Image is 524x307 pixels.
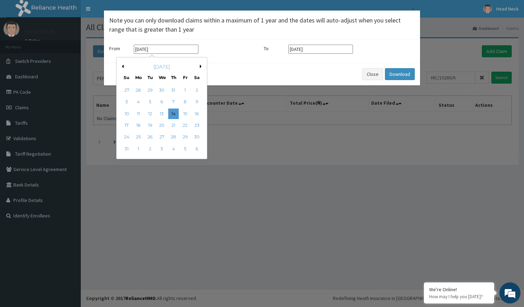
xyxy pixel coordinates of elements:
[362,68,383,80] button: Close
[157,97,167,107] div: Choose Wednesday, August 6th, 2025
[410,5,415,13] button: Close
[145,120,155,131] div: Choose Tuesday, August 19th, 2025
[180,144,190,154] div: Choose Friday, September 5th, 2025
[122,109,132,119] div: Choose Sunday, August 10th, 2025
[168,85,179,96] div: Choose Thursday, July 31st, 2025
[192,120,202,131] div: Choose Saturday, August 23rd, 2025
[134,45,198,54] input: Select start date
[192,109,202,119] div: Choose Saturday, August 16th, 2025
[180,120,190,131] div: Choose Friday, August 22nd, 2025
[264,45,285,52] label: To
[157,85,167,96] div: Choose Wednesday, July 30th, 2025
[168,144,179,154] div: Choose Thursday, September 4th, 2025
[133,97,144,107] div: Choose Monday, August 4th, 2025
[119,63,204,70] div: [DATE]
[133,85,144,96] div: Choose Monday, July 28th, 2025
[133,132,144,143] div: Choose Monday, August 25th, 2025
[288,45,353,54] input: Select end date
[157,109,167,119] div: Choose Wednesday, August 13th, 2025
[122,132,132,143] div: Choose Sunday, August 24th, 2025
[157,144,167,154] div: Choose Wednesday, September 3rd, 2025
[133,120,144,131] div: Choose Monday, August 18th, 2025
[147,74,153,80] div: Tu
[157,132,167,143] div: Choose Wednesday, August 27th, 2025
[168,97,179,107] div: Choose Thursday, August 7th, 2025
[115,4,132,20] div: Minimize live chat window
[180,85,190,96] div: Choose Friday, August 1st, 2025
[192,132,202,143] div: Choose Saturday, August 30th, 2025
[168,132,179,143] div: Choose Thursday, August 28th, 2025
[192,85,202,96] div: Choose Saturday, August 2nd, 2025
[145,132,155,143] div: Choose Tuesday, August 26th, 2025
[168,120,179,131] div: Choose Thursday, August 21st, 2025
[145,109,155,119] div: Choose Tuesday, August 12th, 2025
[200,65,203,68] button: Next Month
[171,74,177,80] div: Th
[429,294,489,300] p: How may I help you today?
[122,85,132,96] div: Choose Sunday, July 27th, 2025
[429,286,489,293] div: We're Online!
[109,16,415,34] h4: Note you can only download claims within a maximum of 1 year and the dates will auto-adjust when ...
[385,68,415,80] button: Download
[194,74,200,80] div: Sa
[109,45,130,52] label: From
[157,120,167,131] div: Choose Wednesday, August 20th, 2025
[145,85,155,96] div: Choose Tuesday, July 29th, 2025
[168,109,179,119] div: Choose Thursday, August 14th, 2025
[133,109,144,119] div: Choose Monday, August 11th, 2025
[41,89,97,159] span: We're online!
[192,144,202,154] div: Choose Saturday, September 6th, 2025
[180,97,190,107] div: Choose Friday, August 8th, 2025
[135,74,141,80] div: Mo
[182,74,188,80] div: Fr
[180,109,190,119] div: Choose Friday, August 15th, 2025
[122,97,132,107] div: Choose Sunday, August 3rd, 2025
[180,132,190,143] div: Choose Friday, August 29th, 2025
[120,65,124,68] button: Previous Month
[122,144,132,154] div: Choose Sunday, August 31st, 2025
[124,74,130,80] div: Su
[122,120,132,131] div: Choose Sunday, August 17th, 2025
[4,192,134,216] textarea: Type your message and hit 'Enter'
[192,97,202,107] div: Choose Saturday, August 9th, 2025
[121,85,203,155] div: month 2025-08
[159,74,165,80] div: We
[133,144,144,154] div: Choose Monday, September 1st, 2025
[145,144,155,154] div: Choose Tuesday, September 2nd, 2025
[145,97,155,107] div: Choose Tuesday, August 5th, 2025
[411,4,415,14] span: ×
[37,39,118,48] div: Chat with us now
[13,35,28,53] img: d_794563401_company_1708531726252_794563401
